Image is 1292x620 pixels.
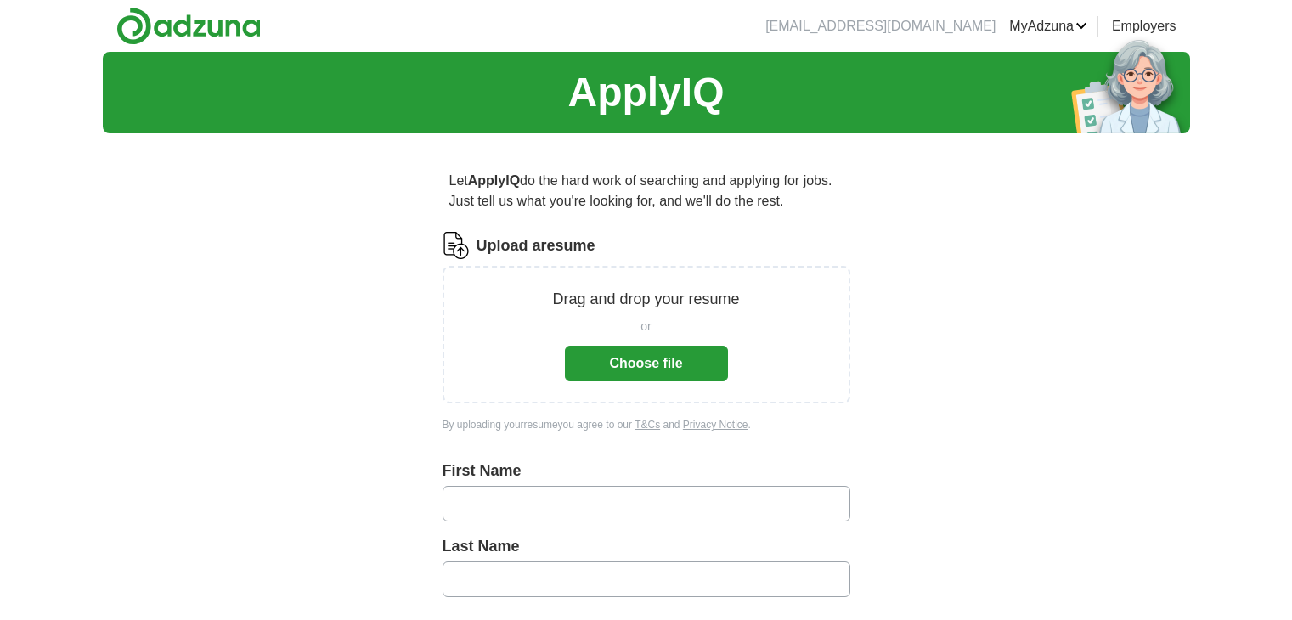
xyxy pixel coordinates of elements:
[443,459,850,482] label: First Name
[565,346,728,381] button: Choose file
[443,232,470,259] img: CV Icon
[116,7,261,45] img: Adzuna logo
[765,16,996,37] li: [EMAIL_ADDRESS][DOMAIN_NAME]
[567,62,724,123] h1: ApplyIQ
[443,535,850,558] label: Last Name
[683,419,748,431] a: Privacy Notice
[640,318,651,335] span: or
[635,419,660,431] a: T&Cs
[477,234,595,257] label: Upload a resume
[468,173,520,188] strong: ApplyIQ
[1112,16,1176,37] a: Employers
[552,288,739,311] p: Drag and drop your resume
[443,164,850,218] p: Let do the hard work of searching and applying for jobs. Just tell us what you're looking for, an...
[443,417,850,432] div: By uploading your resume you agree to our and .
[1009,16,1087,37] a: MyAdzuna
